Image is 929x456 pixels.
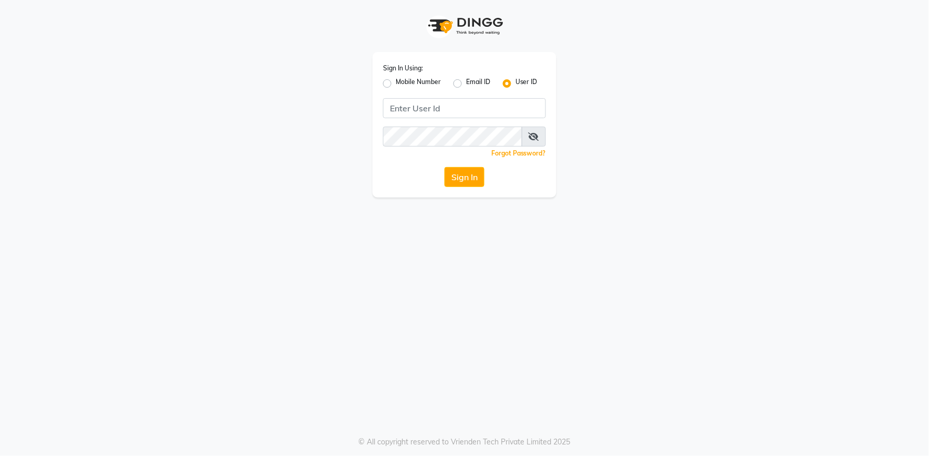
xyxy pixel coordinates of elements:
[515,77,538,90] label: User ID
[383,98,546,118] input: Username
[383,64,423,73] label: Sign In Using:
[383,127,522,147] input: Username
[466,77,490,90] label: Email ID
[491,149,546,157] a: Forgot Password?
[396,77,441,90] label: Mobile Number
[422,11,507,42] img: logo1.svg
[445,167,484,187] button: Sign In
